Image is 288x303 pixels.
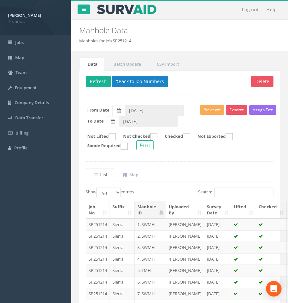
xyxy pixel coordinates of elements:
[86,265,110,276] td: SP251214
[15,55,24,60] span: Map
[14,145,27,151] span: Profile
[136,140,154,150] button: Reset
[86,253,110,265] td: SP251214
[86,201,110,219] th: Job No: activate to sort column ascending
[135,276,166,288] td: 6. SWMH
[166,201,204,219] th: Uploaded By: activate to sort column ascending
[214,188,273,197] input: Search:
[135,253,166,265] td: 4. SWMH
[231,201,256,219] th: Lifted: activate to sort column ascending
[110,230,135,242] td: Sierra
[204,288,231,299] td: [DATE]
[110,253,135,265] td: Sierra
[226,105,247,115] button: Export
[135,230,166,242] td: 2. SWMH
[166,219,204,230] td: [PERSON_NAME]
[16,70,27,75] span: Team
[166,242,204,253] td: [PERSON_NAME]
[166,253,204,265] td: [PERSON_NAME]
[15,115,43,121] span: Data Transfer
[79,38,131,44] li: Manholes for Job SP251214
[81,143,128,150] label: Sonde Required
[16,130,28,136] span: Billing
[266,281,282,297] div: Open Intercom Messenger
[166,230,204,242] td: [PERSON_NAME]
[110,288,135,299] td: Sierra
[198,188,273,197] label: Search:
[110,265,135,276] td: Sierra
[251,76,273,87] button: Delete
[8,12,41,18] strong: [PERSON_NAME]
[204,201,231,219] th: Survey Date: activate to sort column ascending
[123,172,138,178] uib-tab-heading: Map
[158,133,190,140] label: Checked
[15,100,49,105] span: Company Details
[112,76,168,87] button: Back to Job Numbers
[204,242,231,253] td: [DATE]
[110,242,135,253] td: Sierra
[135,201,166,219] th: Manhole ID: activate to sort column descending
[166,265,204,276] td: [PERSON_NAME]
[86,288,110,299] td: SP251214
[204,276,231,288] td: [DATE]
[135,242,166,253] td: 3. SWMH
[8,18,63,25] span: Technics
[204,230,231,242] td: [DATE]
[166,276,204,288] td: [PERSON_NAME]
[166,288,204,299] td: [PERSON_NAME]
[148,58,186,71] a: CSV Import
[96,188,121,197] select: Showentries
[79,58,104,71] a: Data
[110,201,135,219] th: Suffix: activate to sort column ascending
[204,265,231,276] td: [DATE]
[15,85,37,91] span: Equipment
[79,26,280,35] h2: Manhole Data
[191,133,233,140] label: Not Exported
[8,11,63,24] a: [PERSON_NAME] Technics
[135,288,166,299] td: 7. SWMH
[86,242,110,253] td: SP251214
[256,201,287,219] th: Checked: activate to sort column ascending
[125,105,184,116] input: From Date
[204,253,231,265] td: [DATE]
[119,116,178,127] input: To Date
[86,168,114,181] a: List
[86,219,110,230] td: SP251214
[105,58,148,71] a: Batch Update
[94,172,107,178] uib-tab-heading: List
[110,276,135,288] td: Sierra
[86,230,110,242] td: SP251214
[86,276,110,288] td: SP251214
[135,219,166,230] td: 1. SWMH
[86,76,111,87] button: Refresh
[110,219,135,230] td: Sierra
[87,107,110,113] label: From Date
[249,105,276,115] button: Assign To
[200,105,224,115] button: Preview
[87,118,104,124] label: To Date
[115,168,145,181] a: Map
[15,39,24,45] span: Jobs
[81,133,116,140] label: Not Lifted
[204,219,231,230] td: [DATE]
[117,133,157,140] label: Not Checked
[86,188,134,197] label: Show entries
[135,265,166,276] td: 5. TMH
